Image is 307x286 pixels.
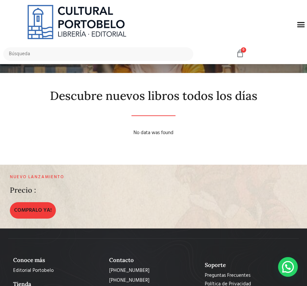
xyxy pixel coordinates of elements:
[3,47,193,61] input: Búsqueda
[205,272,250,279] span: Preguntas Frecuentes
[109,267,150,274] span: [PHONE_NUMBER]
[7,129,300,137] div: No data was found
[205,262,291,268] h2: Soporte
[109,277,195,284] a: [PHONE_NUMBER]
[109,257,195,263] h2: Contacto
[10,186,36,194] h2: Precio :
[7,89,300,103] h2: Descubre nuevos libros todos los días
[205,272,291,279] a: Preguntas Frecuentes
[10,175,203,180] h2: Nuevo lanzamiento
[278,257,298,277] div: Contactar por WhatsApp
[109,277,150,284] span: [PHONE_NUMBER]
[13,257,99,263] h2: Conoce más
[236,49,244,58] a: 0
[10,202,56,219] a: COMPRALO YA!
[13,267,99,274] a: Editorial Portobelo
[14,206,52,214] span: COMPRALO YA!
[13,267,54,274] span: Editorial Portobelo
[241,47,246,53] span: 0
[109,267,195,274] a: [PHONE_NUMBER]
